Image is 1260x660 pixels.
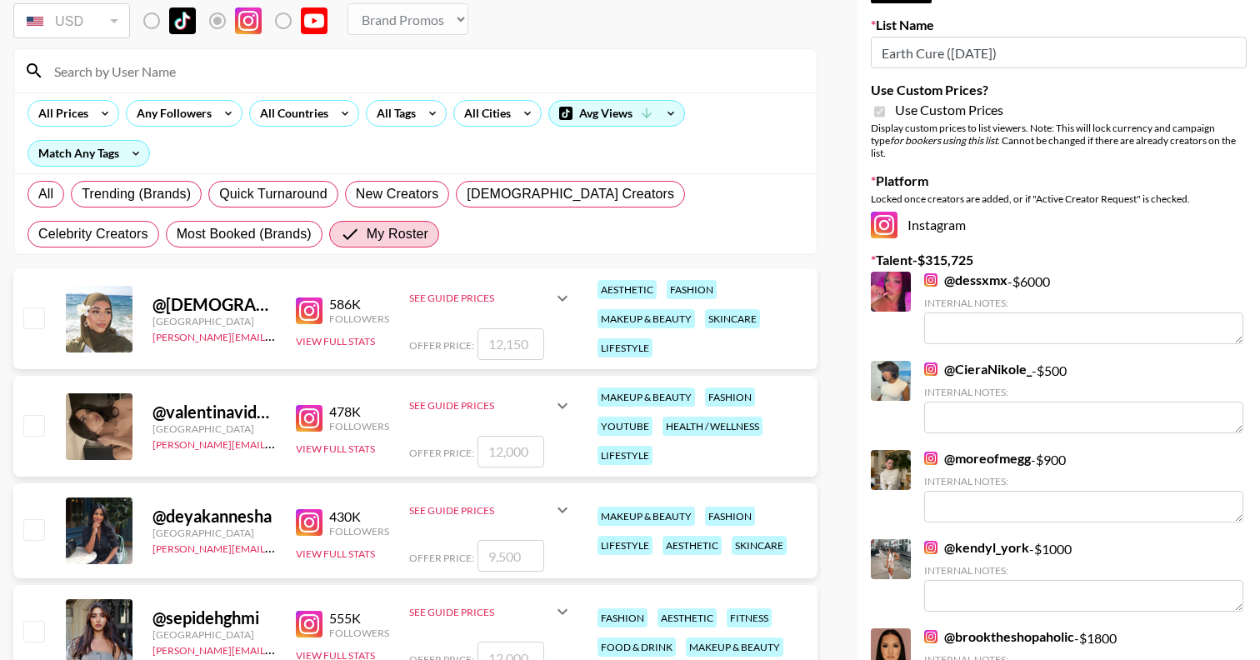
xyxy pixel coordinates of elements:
[924,386,1243,398] div: Internal Notes:
[924,539,1029,556] a: @kendyl_york
[152,422,276,435] div: [GEOGRAPHIC_DATA]
[329,296,389,312] div: 586K
[356,184,439,204] span: New Creators
[924,450,1031,467] a: @moreofmegg
[296,405,322,432] img: Instagram
[871,172,1247,189] label: Platform
[871,82,1247,98] label: Use Custom Prices?
[296,335,375,347] button: View Full Stats
[409,278,572,318] div: See Guide Prices
[329,312,389,325] div: Followers
[152,641,478,657] a: [PERSON_NAME][EMAIL_ADDRESS][PERSON_NAME][DOMAIN_NAME]
[409,386,572,426] div: See Guide Prices
[871,212,897,238] img: Instagram
[409,339,474,352] span: Offer Price:
[597,446,652,465] div: lifestyle
[28,141,149,166] div: Match Any Tags
[329,525,389,537] div: Followers
[597,637,676,657] div: food & drink
[152,539,478,555] a: [PERSON_NAME][EMAIL_ADDRESS][PERSON_NAME][DOMAIN_NAME]
[924,630,937,643] img: Instagram
[924,297,1243,309] div: Internal Notes:
[667,280,717,299] div: fashion
[924,541,937,554] img: Instagram
[152,294,276,315] div: @ [DEMOGRAPHIC_DATA]
[705,507,755,526] div: fashion
[705,309,760,328] div: skincare
[454,101,514,126] div: All Cities
[597,309,695,328] div: makeup & beauty
[477,328,544,360] input: 12,150
[597,338,652,357] div: lifestyle
[549,101,684,126] div: Avg Views
[871,17,1247,33] label: List Name
[38,184,53,204] span: All
[924,452,937,465] img: Instagram
[924,272,1243,344] div: - $ 6000
[924,361,1243,433] div: - $ 500
[597,387,695,407] div: makeup & beauty
[409,592,572,632] div: See Guide Prices
[409,292,552,304] div: See Guide Prices
[409,504,552,517] div: See Guide Prices
[152,435,478,451] a: [PERSON_NAME][EMAIL_ADDRESS][PERSON_NAME][DOMAIN_NAME]
[127,101,215,126] div: Any Followers
[597,507,695,526] div: makeup & beauty
[409,399,552,412] div: See Guide Prices
[301,7,327,34] img: YouTube
[152,628,276,641] div: [GEOGRAPHIC_DATA]
[467,184,674,204] span: [DEMOGRAPHIC_DATA] Creators
[924,475,1243,487] div: Internal Notes:
[367,101,419,126] div: All Tags
[28,101,92,126] div: All Prices
[296,547,375,560] button: View Full Stats
[924,564,1243,577] div: Internal Notes:
[662,536,722,555] div: aesthetic
[152,506,276,527] div: @ deyakannesha
[82,184,191,204] span: Trending (Brands)
[169,7,196,34] img: TikTok
[152,527,276,539] div: [GEOGRAPHIC_DATA]
[924,539,1243,612] div: - $ 1000
[409,606,552,618] div: See Guide Prices
[296,611,322,637] img: Instagram
[871,212,1247,238] div: Instagram
[732,536,787,555] div: skincare
[329,610,389,627] div: 555K
[409,490,572,530] div: See Guide Prices
[177,224,312,244] span: Most Booked (Brands)
[597,536,652,555] div: lifestyle
[924,361,1032,377] a: @CieraNikole_
[329,627,389,639] div: Followers
[727,608,772,627] div: fitness
[329,508,389,525] div: 430K
[409,552,474,564] span: Offer Price:
[219,184,327,204] span: Quick Turnaround
[924,273,937,287] img: Instagram
[367,224,428,244] span: My Roster
[924,628,1074,645] a: @brooktheshopaholic
[597,608,647,627] div: fashion
[871,192,1247,205] div: Locked once creators are added, or if "Active Creator Request" is checked.
[152,327,478,343] a: [PERSON_NAME][EMAIL_ADDRESS][PERSON_NAME][DOMAIN_NAME]
[296,509,322,536] img: Instagram
[296,297,322,324] img: Instagram
[924,450,1243,522] div: - $ 900
[409,447,474,459] span: Offer Price:
[477,436,544,467] input: 12,000
[890,134,997,147] em: for bookers using this list
[143,3,341,38] div: List locked to Instagram.
[871,252,1247,268] label: Talent - $ 315,725
[657,608,717,627] div: aesthetic
[662,417,762,436] div: health / wellness
[329,420,389,432] div: Followers
[329,403,389,420] div: 478K
[235,7,262,34] img: Instagram
[895,102,1003,118] span: Use Custom Prices
[17,7,127,36] div: USD
[152,607,276,628] div: @ sepidehghmi
[44,57,807,84] input: Search by User Name
[477,540,544,572] input: 9,500
[705,387,755,407] div: fashion
[152,315,276,327] div: [GEOGRAPHIC_DATA]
